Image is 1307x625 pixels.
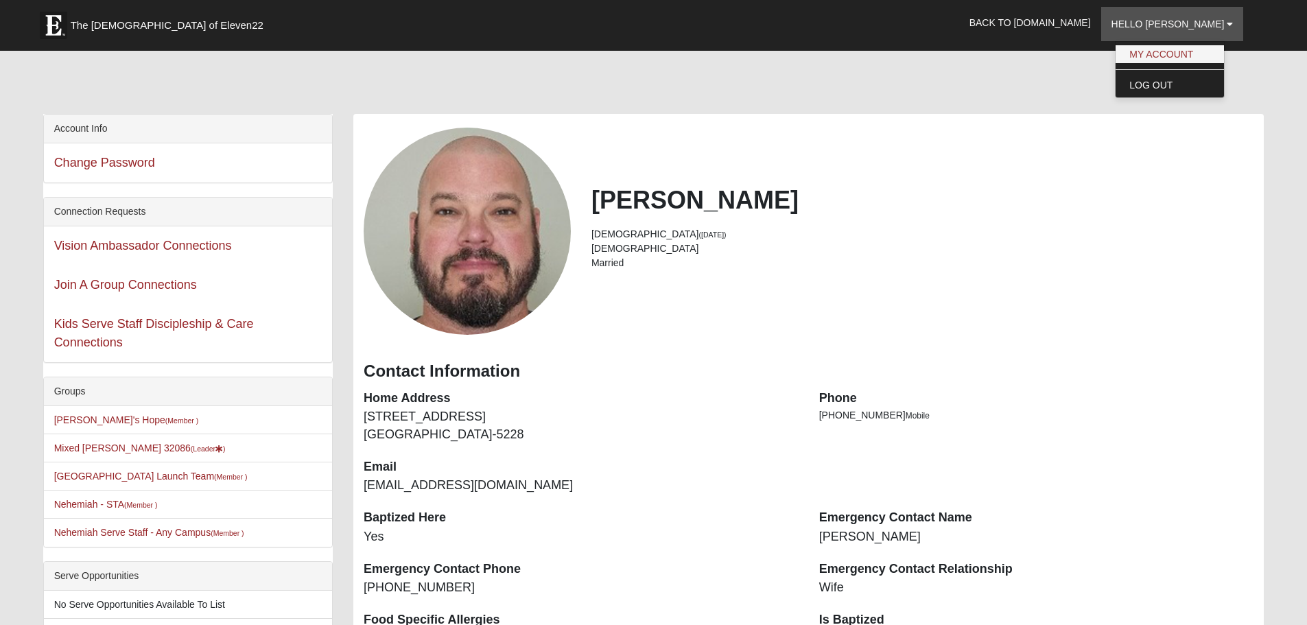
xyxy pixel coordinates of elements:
[1116,76,1224,94] a: Log Out
[44,115,332,143] div: Account Info
[54,443,226,453] a: Mixed [PERSON_NAME] 32086(Leader)
[591,241,1253,256] li: [DEMOGRAPHIC_DATA]
[906,411,930,421] span: Mobile
[1111,19,1225,30] span: Hello [PERSON_NAME]
[364,509,799,527] dt: Baptized Here
[165,416,198,425] small: (Member )
[214,473,247,481] small: (Member )
[364,579,799,597] dd: [PHONE_NUMBER]
[819,528,1254,546] dd: [PERSON_NAME]
[591,227,1253,241] li: [DEMOGRAPHIC_DATA]
[364,477,799,495] dd: [EMAIL_ADDRESS][DOMAIN_NAME]
[364,408,799,443] dd: [STREET_ADDRESS] [GEOGRAPHIC_DATA]-5228
[364,362,1253,381] h3: Contact Information
[54,156,155,169] a: Change Password
[819,579,1254,597] dd: Wife
[364,458,799,476] dt: Email
[364,528,799,546] dd: Yes
[54,527,244,538] a: Nehemiah Serve Staff - Any Campus(Member )
[1116,45,1224,63] a: My Account
[364,390,799,408] dt: Home Address
[54,278,197,292] a: Join A Group Connections
[54,471,248,482] a: [GEOGRAPHIC_DATA] Launch Team(Member )
[54,239,232,252] a: Vision Ambassador Connections
[44,562,332,591] div: Serve Opportunities
[54,499,158,510] a: Nehemiah - STA(Member )
[819,408,1254,423] li: [PHONE_NUMBER]
[959,5,1101,40] a: Back to [DOMAIN_NAME]
[699,231,727,239] small: ([DATE])
[44,591,332,619] li: No Serve Opportunities Available To List
[819,509,1254,527] dt: Emergency Contact Name
[33,5,307,39] a: The [DEMOGRAPHIC_DATA] of Eleven22
[364,561,799,578] dt: Emergency Contact Phone
[44,198,332,226] div: Connection Requests
[211,529,244,537] small: (Member )
[591,185,1253,215] h2: [PERSON_NAME]
[1101,7,1244,41] a: Hello [PERSON_NAME]
[819,390,1254,408] dt: Phone
[591,256,1253,270] li: Married
[191,445,226,453] small: (Leader )
[54,414,199,425] a: [PERSON_NAME]'s Hope(Member )
[44,377,332,406] div: Groups
[124,501,157,509] small: (Member )
[364,128,571,335] a: View Fullsize Photo
[40,12,67,39] img: Eleven22 logo
[54,317,254,349] a: Kids Serve Staff Discipleship & Care Connections
[71,19,263,32] span: The [DEMOGRAPHIC_DATA] of Eleven22
[819,561,1254,578] dt: Emergency Contact Relationship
